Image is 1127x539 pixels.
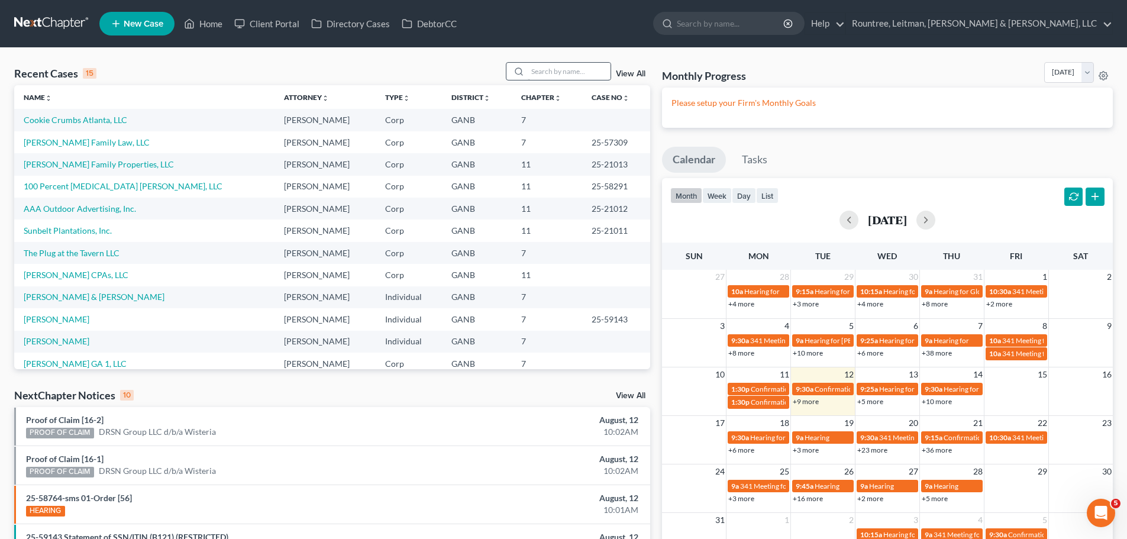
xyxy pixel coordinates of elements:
[376,286,442,308] td: Individual
[442,286,511,308] td: GANB
[714,464,726,479] span: 24
[857,494,883,503] a: +2 more
[24,159,174,169] a: [PERSON_NAME] Family Properties, LLC
[403,95,410,102] i: unfold_more
[1002,336,1109,345] span: 341 Meeting for [PERSON_NAME]
[779,270,790,284] span: 28
[1036,464,1048,479] span: 29
[275,109,376,131] td: [PERSON_NAME]
[843,367,855,382] span: 12
[677,12,785,34] input: Search by name...
[442,414,638,426] div: August, 12
[912,513,919,527] span: 3
[796,287,813,296] span: 9:15a
[925,530,932,539] span: 9a
[756,188,779,204] button: list
[512,153,583,175] td: 11
[512,286,583,308] td: 7
[793,348,823,357] a: +10 more
[671,97,1103,109] p: Please setup your Firm's Monthly Goals
[1002,349,1109,358] span: 341 Meeting for [PERSON_NAME]
[376,264,442,286] td: Corp
[740,482,790,490] span: 341 Meeting for
[1087,499,1115,527] iframe: Intercom live chat
[869,482,894,490] span: Hearing
[24,181,222,191] a: 100 Percent [MEDICAL_DATA] [PERSON_NAME], LLC
[582,198,650,220] td: 25-21012
[26,467,94,477] div: PROOF OF CLAIM
[1106,319,1113,333] span: 9
[986,299,1012,308] a: +2 more
[989,287,1011,296] span: 10:30a
[1111,499,1120,508] span: 5
[512,353,583,375] td: 7
[989,336,1001,345] span: 10a
[731,433,749,442] span: 9:30a
[714,367,726,382] span: 10
[925,482,932,490] span: 9a
[124,20,163,28] span: New Case
[908,270,919,284] span: 30
[848,319,855,333] span: 5
[521,93,561,102] a: Chapterunfold_more
[99,465,216,477] a: DRSN Group LLC d/b/a Wisteria
[376,198,442,220] td: Corp
[922,397,952,406] a: +10 more
[972,416,984,430] span: 21
[922,494,948,503] a: +5 more
[732,188,756,204] button: day
[925,433,942,442] span: 9:15a
[796,385,813,393] span: 9:30a
[1012,287,1062,296] span: 341 Meeting for
[1101,416,1113,430] span: 23
[1041,319,1048,333] span: 8
[751,398,885,406] span: Confirmation hearing for [PERSON_NAME]
[24,359,127,369] a: [PERSON_NAME] GA 1, LLC
[45,95,52,102] i: unfold_more
[442,220,511,241] td: GANB
[748,251,769,261] span: Mon
[376,353,442,375] td: Corp
[860,530,882,539] span: 10:15a
[860,433,878,442] span: 9:30a
[442,453,638,465] div: August, 12
[442,492,638,504] div: August, 12
[728,446,754,454] a: +6 more
[26,506,65,517] div: HEARING
[977,319,984,333] span: 7
[24,137,150,147] a: [PERSON_NAME] Family Law, LLC
[662,69,746,83] h3: Monthly Progress
[731,385,750,393] span: 1:30p
[972,464,984,479] span: 28
[275,353,376,375] td: [PERSON_NAME]
[582,308,650,330] td: 25-59143
[26,493,132,503] a: 25-58764-sms 01-Order [56]
[14,66,96,80] div: Recent Cases
[860,287,882,296] span: 10:15a
[24,225,112,235] a: Sunbelt Plantations, Inc.
[24,93,52,102] a: Nameunfold_more
[512,131,583,153] td: 7
[989,433,1011,442] span: 10:30a
[376,308,442,330] td: Individual
[26,454,104,464] a: Proof of Claim [16-1]
[442,426,638,438] div: 10:02AM
[843,464,855,479] span: 26
[793,494,823,503] a: +16 more
[512,176,583,198] td: 11
[1041,270,1048,284] span: 1
[120,390,134,401] div: 10
[442,176,511,198] td: GANB
[322,95,329,102] i: unfold_more
[925,287,932,296] span: 9a
[275,264,376,286] td: [PERSON_NAME]
[512,220,583,241] td: 11
[908,416,919,430] span: 20
[805,336,897,345] span: Hearing for [PERSON_NAME]
[972,367,984,382] span: 14
[26,415,104,425] a: Proof of Claim [16-2]
[702,188,732,204] button: week
[451,93,490,102] a: Districtunfold_more
[275,308,376,330] td: [PERSON_NAME]
[442,131,511,153] td: GANB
